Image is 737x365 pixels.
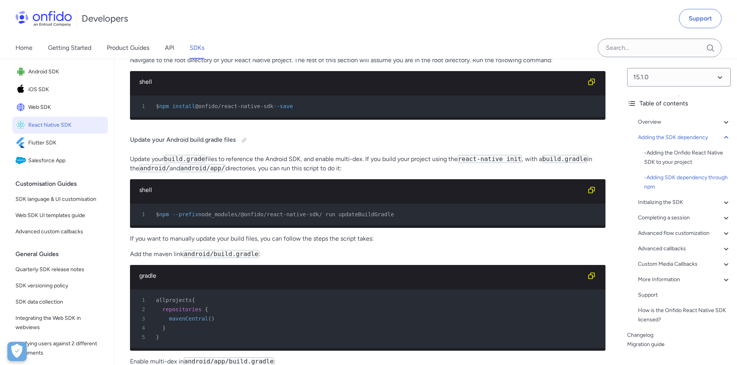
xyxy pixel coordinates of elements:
[7,342,27,361] button: Open Preferences
[644,173,731,192] div: - Adding SDK dependency through npm
[198,211,394,217] span: node_modules/@onfido/react-native-sdk/ run updateBuildGradle
[15,120,28,131] img: IconReact Native SDK
[644,148,731,167] a: -Adding the Onfido React Native SDK to your project
[130,250,605,259] p: Add the maven link :
[159,211,169,217] span: npm
[12,134,108,151] a: IconFlutter SDKFlutter SDK
[164,155,205,163] code: build.grade
[584,182,599,198] button: Copy code snippet button
[12,262,108,277] a: Quarterly SDK release notes
[12,152,108,169] a: IconSalesforce AppSalesforce App
[12,99,108,116] a: IconWeb SDKWeb SDK
[28,84,105,95] span: iOS SDK
[627,340,731,349] a: Migration guide
[133,323,150,333] span: 4
[205,306,208,312] span: {
[15,339,105,358] span: Verifying users against 2 different documents
[139,77,584,87] div: shell
[48,37,91,59] a: Getting Started
[28,66,105,77] span: Android SDK
[638,117,731,127] a: Overview
[130,154,605,173] p: Update your files to reference the Android SDK, and enable multi-dex. If you build your project u...
[211,316,214,322] span: )
[15,66,28,77] img: IconAndroid SDK
[638,133,731,142] a: Adding the SDK dependency
[12,81,108,98] a: IconiOS SDKiOS SDK
[130,234,605,243] p: If you want to manually update your build files, you can follow the steps the script takes:
[584,74,599,90] button: Copy code snippet button
[638,229,731,238] a: Advanced flow customization
[12,117,108,134] a: IconReact Native SDKReact Native SDK
[192,297,195,303] span: {
[12,208,108,223] a: Web SDK UI templates guide
[638,244,731,253] a: Advanced callbacks
[644,148,731,167] div: - Adding the Onfido React Native SDK to your project
[28,155,105,166] span: Salesforce App
[162,325,166,331] span: }
[28,138,105,148] span: Flutter SDK
[133,305,150,314] span: 2
[12,294,108,310] a: SDK data collection
[82,12,128,25] h1: Developers
[139,271,584,280] div: gradle
[542,155,588,163] code: build.gradle
[133,295,150,305] span: 1
[156,297,192,303] span: allprojects
[273,103,293,109] span: --save
[15,102,28,113] img: IconWeb SDK
[172,211,198,217] span: --prefix
[172,103,195,109] span: install
[584,268,599,284] button: Copy code snippet button
[156,334,159,340] span: }
[190,37,204,59] a: SDKs
[15,314,105,332] span: Integrating the Web SDK in webviews
[15,281,105,290] span: SDK versioning policy
[627,99,731,108] div: Table of contents
[133,333,150,342] span: 5
[15,155,28,166] img: IconSalesforce App
[28,120,105,131] span: React Native SDK
[15,37,32,59] a: Home
[130,134,605,146] h4: Update your Android build.gradle files
[638,260,731,269] a: Custom Media Callbacks
[598,39,722,57] input: Onfido search input field
[638,198,731,207] a: Initializing the SDK
[7,342,27,361] div: Cookie Preferences
[183,250,259,258] code: android/build.gradle
[627,331,731,340] a: Changelog
[133,210,150,219] span: 1
[15,211,105,220] span: Web SDK UI templates guide
[458,155,522,163] code: react-native init
[133,314,150,323] span: 3
[15,246,111,262] div: General Guides
[28,102,105,113] span: Web SDK
[12,224,108,239] a: Advanced custom callbacks
[133,102,150,111] span: 1
[12,278,108,294] a: SDK versioning policy
[15,297,105,307] span: SDK data collection
[208,316,211,322] span: (
[638,290,731,300] a: Support
[195,103,273,109] span: @onfido/react-native-sdk
[169,316,208,322] span: mavenCentral
[162,306,202,312] span: repositories
[638,275,731,284] a: More Information
[159,103,169,109] span: npm
[644,173,731,192] a: -Adding SDK dependency through npm
[130,56,605,65] p: Navigate to the root directory of your React Native project. The rest of this section will assume...
[638,306,731,324] a: How is the Onfido React Native SDK licensed?
[15,138,28,148] img: IconFlutter SDK
[15,227,105,236] span: Advanced custom callbacks
[180,164,226,172] code: android/app/
[15,265,105,274] span: Quarterly SDK release notes
[107,37,149,59] a: Product Guides
[638,213,731,222] div: Completing a session
[12,311,108,335] a: Integrating the Web SDK in webviews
